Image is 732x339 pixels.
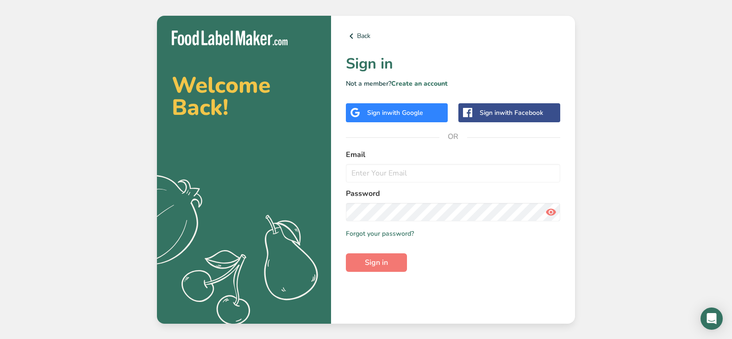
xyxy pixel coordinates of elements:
[387,108,423,117] span: with Google
[500,108,543,117] span: with Facebook
[346,188,560,199] label: Password
[346,149,560,160] label: Email
[367,108,423,118] div: Sign in
[346,79,560,88] p: Not a member?
[391,79,448,88] a: Create an account
[172,31,288,46] img: Food Label Maker
[346,229,414,239] a: Forgot your password?
[365,257,388,268] span: Sign in
[480,108,543,118] div: Sign in
[346,31,560,42] a: Back
[346,53,560,75] h1: Sign in
[346,253,407,272] button: Sign in
[701,308,723,330] div: Open Intercom Messenger
[346,164,560,182] input: Enter Your Email
[172,74,316,119] h2: Welcome Back!
[439,123,467,151] span: OR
